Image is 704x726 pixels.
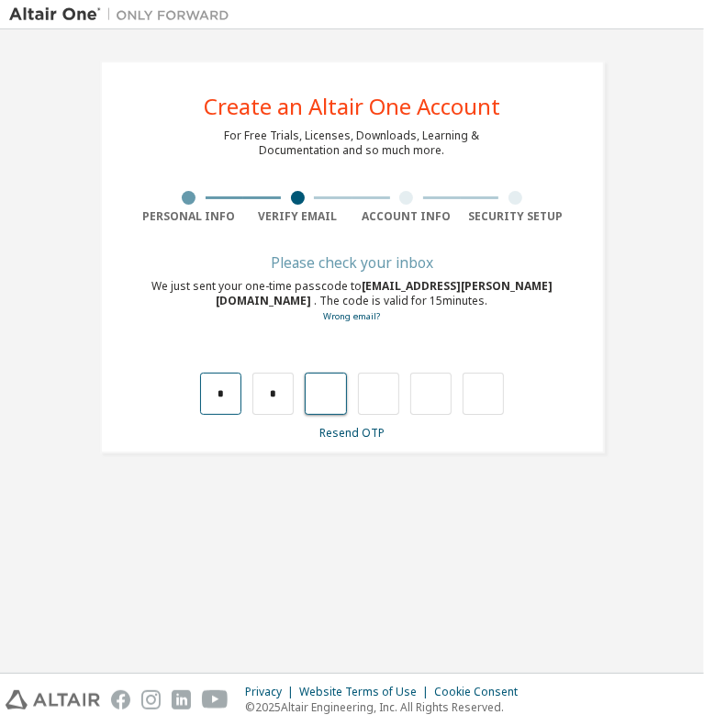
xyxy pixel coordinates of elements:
[225,128,480,158] div: For Free Trials, Licenses, Downloads, Learning & Documentation and so much more.
[319,425,385,441] a: Resend OTP
[204,95,500,117] div: Create an Altair One Account
[299,685,434,699] div: Website Terms of Use
[202,690,229,709] img: youtube.svg
[135,257,570,268] div: Please check your inbox
[135,209,244,224] div: Personal Info
[352,209,462,224] div: Account Info
[245,685,299,699] div: Privacy
[172,690,191,709] img: linkedin.svg
[141,690,161,709] img: instagram.svg
[111,690,130,709] img: facebook.svg
[461,209,570,224] div: Security Setup
[217,278,553,308] span: [EMAIL_ADDRESS][PERSON_NAME][DOMAIN_NAME]
[245,699,529,715] p: © 2025 Altair Engineering, Inc. All Rights Reserved.
[6,690,100,709] img: altair_logo.svg
[324,310,381,322] a: Go back to the registration form
[135,279,570,324] div: We just sent your one-time passcode to . The code is valid for 15 minutes.
[434,685,529,699] div: Cookie Consent
[9,6,239,24] img: Altair One
[243,209,352,224] div: Verify Email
